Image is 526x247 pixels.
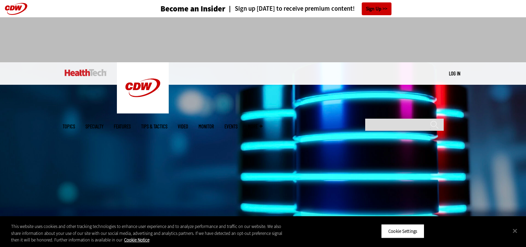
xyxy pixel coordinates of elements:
a: Sign Up [362,2,391,15]
a: Video [178,124,188,129]
a: Events [224,124,238,129]
a: Log in [449,70,460,76]
div: User menu [449,70,460,77]
a: Features [114,124,131,129]
a: Tips & Tactics [141,124,167,129]
img: Home [117,62,169,113]
span: Topics [63,124,75,129]
img: Home [65,69,107,76]
div: This website uses cookies and other tracking technologies to enhance user experience and to analy... [11,223,289,244]
button: Cookie Settings [381,224,424,238]
h3: Become an Insider [160,5,225,13]
iframe: advertisement [137,24,389,55]
button: Close [507,223,523,238]
span: More [248,124,262,129]
a: CDW [117,108,169,115]
a: More information about your privacy [124,237,149,243]
a: Sign up [DATE] to receive premium content! [225,6,355,12]
span: Specialty [85,124,103,129]
a: Become an Insider [135,5,225,13]
a: MonITor [199,124,214,129]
